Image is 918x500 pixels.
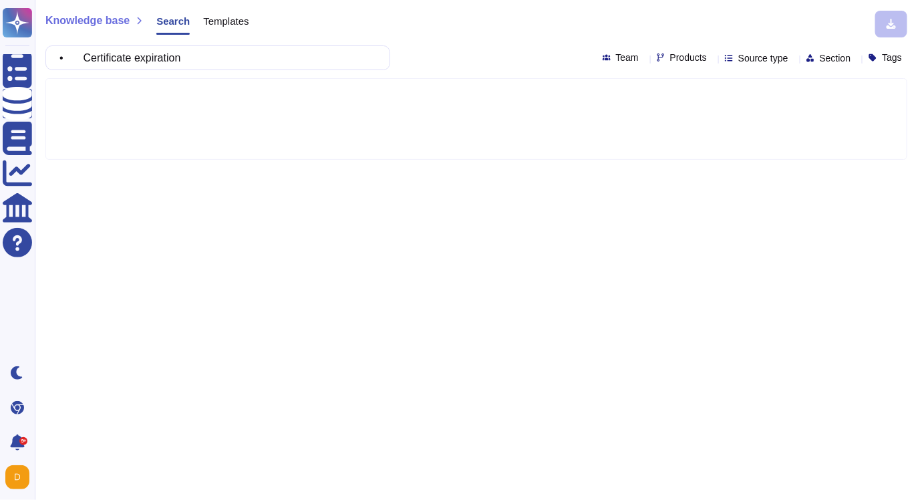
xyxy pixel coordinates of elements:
[820,53,851,63] span: Section
[3,463,39,492] button: user
[203,16,249,26] span: Templates
[738,53,788,63] span: Source type
[156,16,190,26] span: Search
[882,53,902,62] span: Tags
[616,53,639,62] span: Team
[45,15,130,26] span: Knowledge base
[670,53,707,62] span: Products
[53,46,376,70] input: Search a question or template...
[5,465,29,489] img: user
[19,437,27,445] div: 9+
